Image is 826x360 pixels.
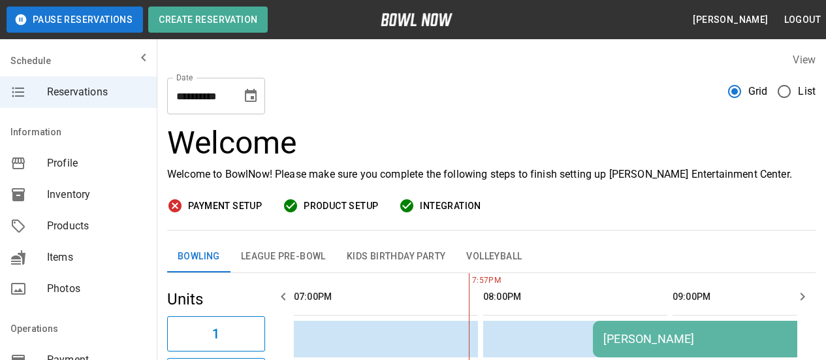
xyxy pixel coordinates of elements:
span: Products [47,218,146,234]
div: inventory tabs [167,241,816,272]
button: Create Reservation [148,7,268,33]
span: Items [47,250,146,265]
span: 7:57PM [469,274,472,287]
span: Inventory [47,187,146,203]
button: Choose date, selected date is Sep 14, 2025 [238,83,264,109]
button: [PERSON_NAME] [688,8,773,32]
button: League Pre-Bowl [230,241,336,272]
button: Bowling [167,241,230,272]
button: Logout [779,8,826,32]
h5: Units [167,289,265,310]
h6: 1 [212,323,219,344]
h3: Welcome [167,125,816,161]
span: Profile [47,155,146,171]
span: Integration [420,198,481,214]
span: Payment Setup [188,198,262,214]
button: 1 [167,316,265,352]
span: Reservations [47,84,146,100]
label: View [793,54,816,66]
span: Photos [47,281,146,297]
button: Kids Birthday Party [336,241,456,272]
img: logo [381,13,453,26]
span: Product Setup [304,198,378,214]
button: Pause Reservations [7,7,143,33]
button: Volleyball [456,241,532,272]
span: Grid [748,84,768,99]
span: List [798,84,816,99]
p: Welcome to BowlNow! Please make sure you complete the following steps to finish setting up [PERSO... [167,167,816,182]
